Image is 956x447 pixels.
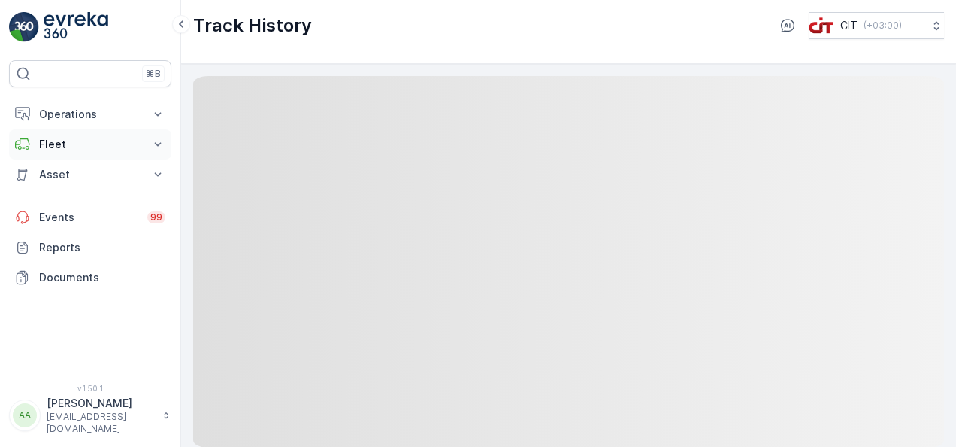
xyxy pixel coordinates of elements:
[47,411,155,435] p: [EMAIL_ADDRESS][DOMAIN_NAME]
[39,137,141,152] p: Fleet
[9,99,171,129] button: Operations
[840,18,858,33] p: CIT
[47,396,155,411] p: [PERSON_NAME]
[39,107,141,122] p: Operations
[44,12,108,42] img: logo_light-DOdMpM7g.png
[9,396,171,435] button: AA[PERSON_NAME][EMAIL_ADDRESS][DOMAIN_NAME]
[864,20,902,32] p: ( +03:00 )
[9,160,171,190] button: Asset
[13,403,37,427] div: AA
[9,384,171,393] span: v 1.50.1
[39,210,138,225] p: Events
[39,270,165,285] p: Documents
[39,167,141,182] p: Asset
[193,14,312,38] p: Track History
[39,240,165,255] p: Reports
[809,17,834,34] img: cit-logo_pOk6rL0.png
[809,12,944,39] button: CIT(+03:00)
[150,211,162,223] p: 99
[9,129,171,160] button: Fleet
[146,68,161,80] p: ⌘B
[9,12,39,42] img: logo
[9,233,171,263] a: Reports
[9,202,171,233] a: Events99
[9,263,171,293] a: Documents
